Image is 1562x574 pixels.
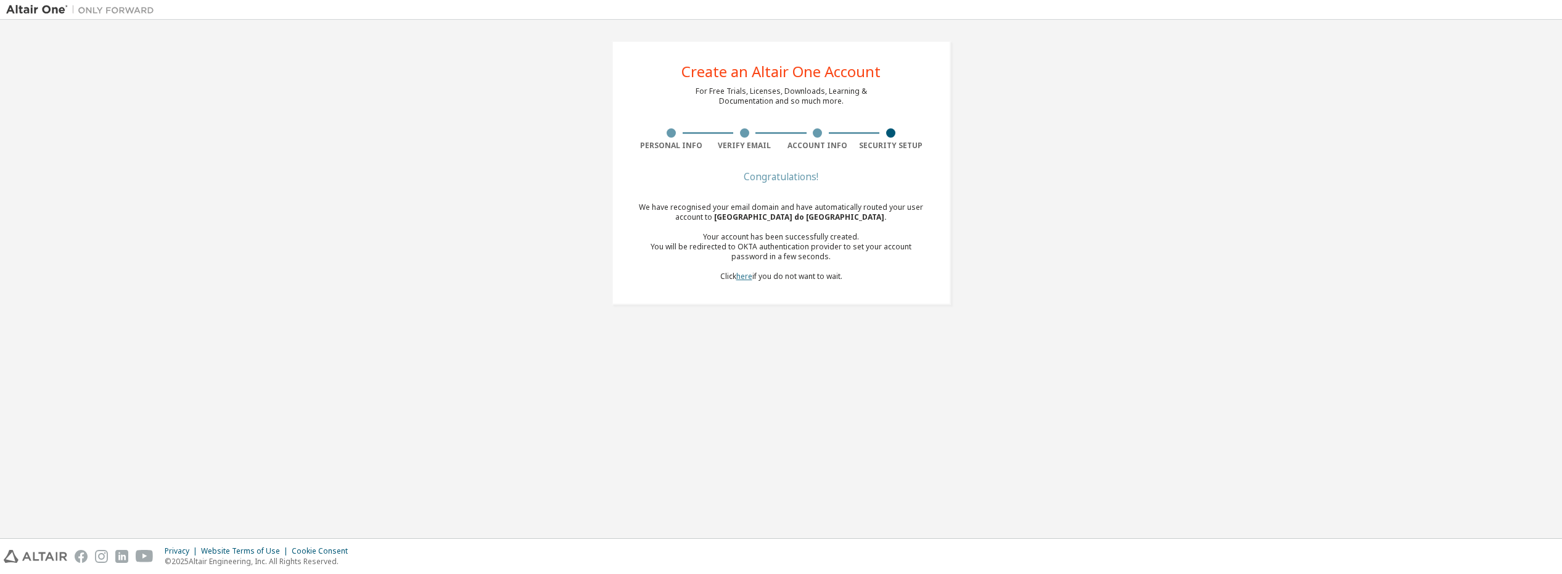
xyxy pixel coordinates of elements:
a: here [736,271,752,281]
div: You will be redirected to OKTA authentication provider to set your account password in a few seco... [635,242,927,262]
p: © 2025 Altair Engineering, Inc. All Rights Reserved. [165,556,355,567]
div: Congratulations! [635,173,927,180]
span: [GEOGRAPHIC_DATA] do [GEOGRAPHIC_DATA] . [714,212,887,222]
div: Cookie Consent [292,546,355,556]
div: Create an Altair One Account [681,64,881,79]
div: For Free Trials, Licenses, Downloads, Learning & Documentation and so much more. [696,86,867,106]
div: We have recognised your email domain and have automatically routed your user account to Click if ... [635,202,927,281]
img: linkedin.svg [115,550,128,563]
div: Account Info [781,141,855,151]
div: Personal Info [635,141,709,151]
div: Security Setup [854,141,927,151]
img: instagram.svg [95,550,108,563]
img: Altair One [6,4,160,16]
div: Verify Email [708,141,781,151]
div: Privacy [165,546,201,556]
img: youtube.svg [136,550,154,563]
img: altair_logo.svg [4,550,67,563]
div: Website Terms of Use [201,546,292,556]
img: facebook.svg [75,550,88,563]
div: Your account has been successfully created. [635,232,927,242]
